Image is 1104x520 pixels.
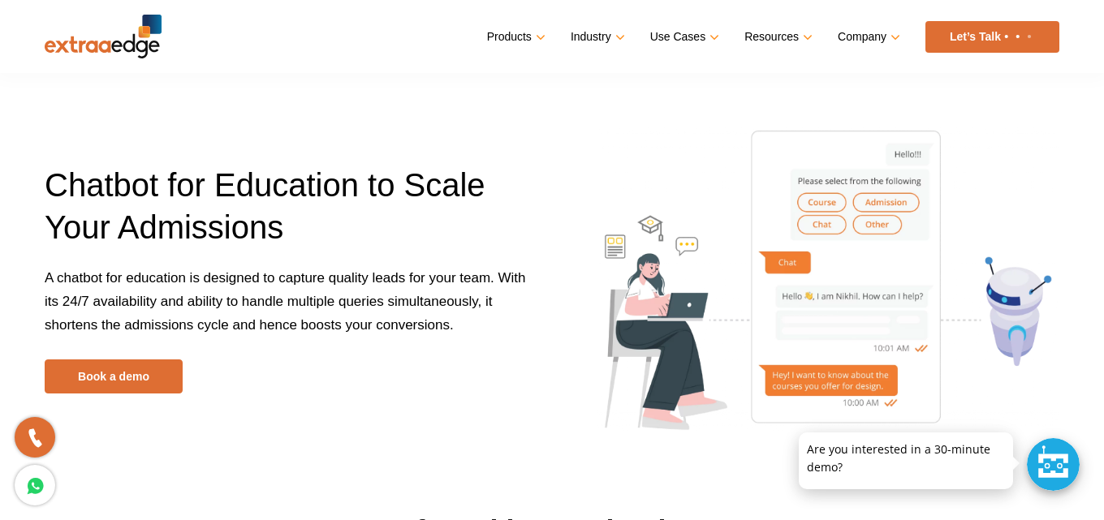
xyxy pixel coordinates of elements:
[925,21,1059,53] a: Let’s Talk
[45,167,485,245] span: Chatbot for Education to Scale Your Admissions
[487,25,542,49] a: Products
[571,25,622,49] a: Industry
[45,270,526,333] span: A chatbot for education is designed to capture quality leads for your team. With its 24/7 availab...
[744,25,809,49] a: Resources
[45,359,183,393] a: Book a demo
[597,126,1059,431] img: chatbot
[650,25,716,49] a: Use Cases
[838,25,897,49] a: Company
[1027,438,1080,491] div: Chat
